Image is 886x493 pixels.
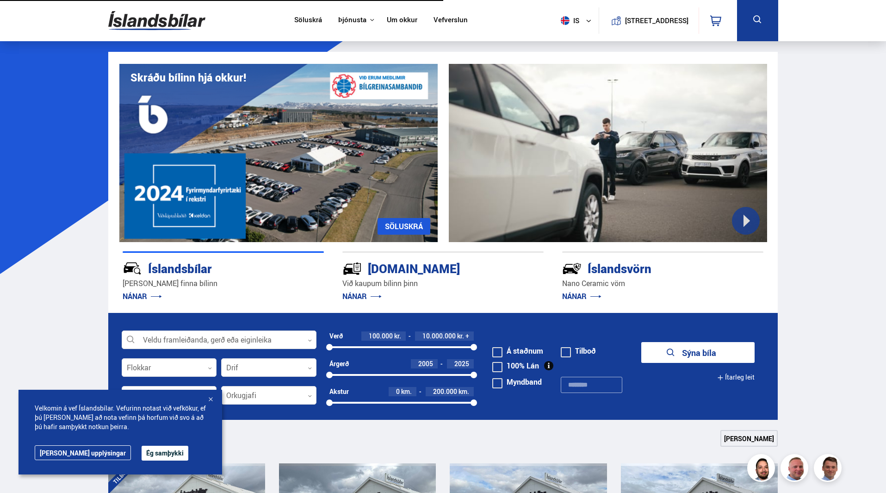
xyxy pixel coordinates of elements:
[387,16,417,25] a: Um okkur
[562,291,601,301] a: NÁNAR
[434,16,468,25] a: Vefverslun
[492,347,543,355] label: Á staðnum
[329,388,349,395] div: Akstur
[329,360,349,368] div: Árgerð
[130,71,246,84] h1: Skráðu bílinn hjá okkur!
[342,291,382,301] a: NÁNAR
[394,332,401,340] span: kr.
[123,260,291,276] div: Íslandsbílar
[369,331,393,340] span: 100.000
[108,6,205,36] img: G0Ugv5HjCgRt.svg
[457,332,464,340] span: kr.
[342,278,544,289] p: Við kaupum bílinn þinn
[454,359,469,368] span: 2025
[557,7,599,34] button: is
[492,378,542,386] label: Myndband
[123,278,324,289] p: [PERSON_NAME] finna bílinn
[422,331,456,340] span: 10.000.000
[749,456,776,483] img: nhp88E3Fdnt1Opn2.png
[604,7,694,34] a: [STREET_ADDRESS]
[119,64,438,242] img: eKx6w-_Home_640_.png
[717,367,755,388] button: Ítarleg leit
[561,347,596,355] label: Tilboð
[782,456,810,483] img: siFngHWaQ9KaOqBr.png
[562,259,582,278] img: -Svtn6bYgwAsiwNX.svg
[418,359,433,368] span: 2005
[338,16,366,25] button: Þjónusta
[329,332,343,340] div: Verð
[815,456,843,483] img: FbJEzSuNWCJXmdc-.webp
[458,388,469,395] span: km.
[629,17,685,25] button: [STREET_ADDRESS]
[342,260,511,276] div: [DOMAIN_NAME]
[433,387,457,396] span: 200.000
[561,16,570,25] img: svg+xml;base64,PHN2ZyB4bWxucz0iaHR0cDovL3d3dy53My5vcmcvMjAwMC9zdmciIHdpZHRoPSI1MTIiIGhlaWdodD0iNT...
[465,332,469,340] span: +
[342,259,362,278] img: tr5P-W3DuiFaO7aO.svg
[35,445,131,460] a: [PERSON_NAME] upplýsingar
[492,362,539,369] label: 100% Lán
[294,16,322,25] a: Söluskrá
[142,446,188,461] button: Ég samþykki
[123,291,162,301] a: NÁNAR
[401,388,412,395] span: km.
[396,387,400,396] span: 0
[641,342,755,363] button: Sýna bíla
[35,404,206,431] span: Velkomin á vef Íslandsbílar. Vefurinn notast við vefkökur, ef þú [PERSON_NAME] að nota vefinn þá ...
[720,430,778,447] a: [PERSON_NAME]
[378,218,430,235] a: SÖLUSKRÁ
[123,259,142,278] img: JRvxyua_JYH6wB4c.svg
[557,16,580,25] span: is
[562,278,763,289] p: Nano Ceramic vörn
[562,260,731,276] div: Íslandsvörn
